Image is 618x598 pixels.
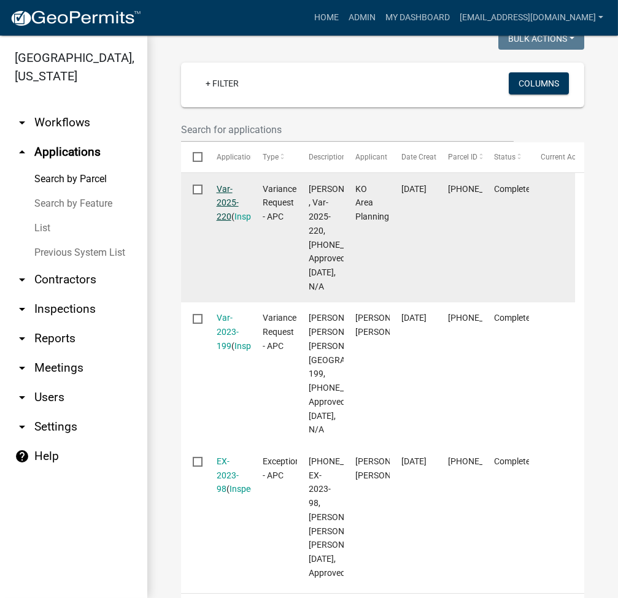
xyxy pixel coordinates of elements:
[251,142,297,172] datatable-header-cell: Type
[436,142,482,172] datatable-header-cell: Parcel ID
[355,313,421,337] span: Lee Ann Taylor
[455,6,608,29] a: [EMAIL_ADDRESS][DOMAIN_NAME]
[181,142,204,172] datatable-header-cell: Select
[15,390,29,405] i: arrow_drop_down
[15,420,29,434] i: arrow_drop_down
[380,6,455,29] a: My Dashboard
[217,454,239,496] div: ( )
[230,484,274,494] a: Inspections
[529,142,575,172] datatable-header-cell: Current Activity
[309,184,383,291] span: Nancy Crowl , Var-2025-220, 027-099-012, Approved, 09/08/2025, N/A
[401,313,427,323] span: 08/21/2023
[401,184,427,194] span: 07/23/2025
[263,313,296,351] span: Variance Request - APC
[234,212,279,221] a: Inspections
[448,184,520,194] span: 027-099-012
[217,153,284,161] span: Application Number
[401,456,427,466] span: 08/21/2023
[494,456,535,466] span: Completed
[297,142,343,172] datatable-header-cell: Description
[541,153,592,161] span: Current Activity
[355,153,387,161] span: Applicant
[355,184,389,222] span: KO Area Planning
[309,456,383,578] span: 027-099-012, EX-2023-98, NANCY WARRICK, SANDRA BROMLEY, CAROLYN HAGGARD, 10/10/2023, Approved,
[217,456,239,494] a: EX-2023-98
[498,28,584,50] button: Bulk Actions
[494,153,516,161] span: Status
[509,72,569,94] button: Columns
[309,313,416,434] span: NANCY WARRICK, SANDRA BROMLEY, CAROLYN HAGGARD, Var-2023-199, 027-099-012, Approved, 10/10/2023, N/A
[344,142,390,172] datatable-header-cell: Applicant
[15,145,29,159] i: arrow_drop_up
[15,361,29,375] i: arrow_drop_down
[263,456,300,480] span: Exception - APC
[15,115,29,130] i: arrow_drop_down
[448,153,477,161] span: Parcel ID
[217,313,239,351] a: Var-2023-199
[309,153,346,161] span: Description
[217,311,239,353] div: ( )
[15,449,29,464] i: help
[181,117,514,142] input: Search for applications
[263,153,279,161] span: Type
[401,153,444,161] span: Date Created
[196,72,249,94] a: + Filter
[217,184,239,222] a: Var-2025-220
[344,6,380,29] a: Admin
[309,6,344,29] a: Home
[390,142,436,172] datatable-header-cell: Date Created
[15,331,29,346] i: arrow_drop_down
[15,302,29,316] i: arrow_drop_down
[482,142,528,172] datatable-header-cell: Status
[217,182,239,224] div: ( )
[355,456,421,480] span: Lee Ann Taylor
[448,456,520,466] span: 027-099-012
[15,272,29,287] i: arrow_drop_down
[263,184,296,222] span: Variance Request - APC
[204,142,250,172] datatable-header-cell: Application Number
[234,341,279,351] a: Inspections
[448,313,520,323] span: 027-099-012
[494,313,535,323] span: Completed
[494,184,535,194] span: Completed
